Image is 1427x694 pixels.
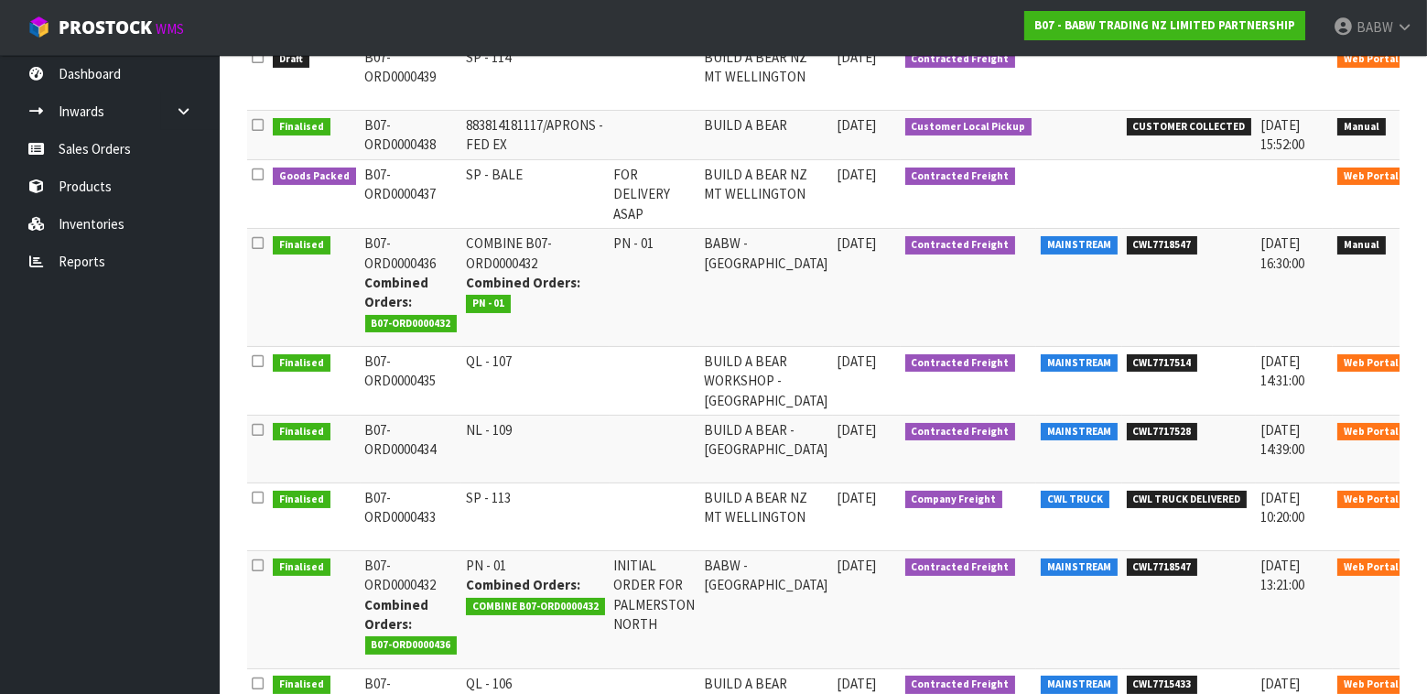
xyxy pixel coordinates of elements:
td: INITIAL ORDER FOR PALMERSTON NORTH [610,551,700,669]
span: CWL7715433 [1127,676,1198,694]
span: [DATE] 15:52:00 [1260,116,1304,153]
span: [DATE] 13:21:00 [1260,557,1304,593]
span: Finalised [273,491,330,509]
strong: Combined Orders: [466,576,580,593]
span: Web Portal [1337,423,1405,441]
span: Finalised [273,354,330,373]
td: COMBINE B07-ORD0000432 [461,229,610,347]
span: [DATE] [838,421,877,439]
span: PN - 01 [466,295,511,313]
span: [DATE] [838,166,877,183]
td: B07-ORD0000432 [361,551,462,669]
span: Contracted Freight [905,50,1016,69]
span: Company Freight [905,491,1003,509]
td: BUILD A BEAR [700,111,833,160]
td: B07-ORD0000439 [361,43,462,111]
span: Contracted Freight [905,676,1016,694]
span: CWL TRUCK [1041,491,1109,509]
span: [DATE] [838,557,877,574]
td: B07-ORD0000436 [361,229,462,347]
strong: Combined Orders: [365,596,429,633]
span: Finalised [273,423,330,441]
strong: Combined Orders: [466,274,580,291]
td: SP - 114 [461,43,610,111]
td: BUILD A BEAR NZ MT WELLINGTON [700,159,833,228]
span: Contracted Freight [905,168,1016,186]
span: Web Portal [1337,168,1405,186]
span: Web Portal [1337,558,1405,577]
td: BUILD A BEAR - [GEOGRAPHIC_DATA] [700,416,833,483]
span: CWL7717528 [1127,423,1198,441]
span: [DATE] [838,675,877,692]
span: CUSTOMER COLLECTED [1127,118,1252,136]
td: B07-ORD0000438 [361,111,462,160]
td: PN - 01 [610,229,700,347]
span: CWL7718547 [1127,558,1198,577]
td: B07-ORD0000435 [361,346,462,415]
span: MAINSTREAM [1041,236,1118,255]
span: Customer Local Pickup [905,118,1032,136]
td: BABW - [GEOGRAPHIC_DATA] [700,551,833,669]
span: Finalised [273,676,330,694]
span: [DATE] [838,234,877,252]
td: BUILD A BEAR NZ MT WELLINGTON [700,483,833,551]
span: ProStock [59,16,152,39]
span: MAINSTREAM [1041,676,1118,694]
span: [DATE] 16:30:00 [1260,234,1304,271]
span: Contracted Freight [905,236,1016,255]
span: B07-ORD0000436 [365,636,458,655]
td: B07-ORD0000433 [361,483,462,551]
span: Web Portal [1337,491,1405,509]
span: [DATE] 14:31:00 [1260,352,1304,389]
span: [DATE] [838,352,877,370]
span: Goods Packed [273,168,356,186]
span: COMBINE B07-ORD0000432 [466,598,605,616]
img: cube-alt.png [27,16,50,38]
small: WMS [156,20,184,38]
td: PN - 01 [461,551,610,669]
span: Manual [1337,236,1386,255]
td: SP - 113 [461,483,610,551]
span: [DATE] [838,116,877,134]
td: 883814181117/APRONS - FED EX [461,111,610,160]
span: Contracted Freight [905,354,1016,373]
span: CWL7717514 [1127,354,1198,373]
td: FOR DELIVERY ASAP [610,159,700,228]
span: Draft [273,50,309,69]
span: Contracted Freight [905,558,1016,577]
td: BUILD A BEAR NZ MT WELLINGTON [700,43,833,111]
td: NL - 109 [461,416,610,483]
strong: B07 - BABW TRADING NZ LIMITED PARTNERSHIP [1034,17,1295,33]
span: [DATE] 10:20:00 [1260,489,1304,526]
span: MAINSTREAM [1041,423,1118,441]
strong: Combined Orders: [365,274,429,310]
span: [DATE] [838,489,877,506]
td: B07-ORD0000437 [361,159,462,228]
span: [DATE] [838,49,877,66]
span: Contracted Freight [905,423,1016,441]
span: MAINSTREAM [1041,354,1118,373]
td: BABW - [GEOGRAPHIC_DATA] [700,229,833,347]
span: MAINSTREAM [1041,558,1118,577]
span: Manual [1337,118,1386,136]
span: Web Portal [1337,354,1405,373]
span: Web Portal [1337,676,1405,694]
td: SP - BALE [461,159,610,228]
span: Finalised [273,236,330,255]
td: QL - 107 [461,346,610,415]
td: BUILD A BEAR WORKSHOP - [GEOGRAPHIC_DATA] [700,346,833,415]
span: Finalised [273,558,330,577]
span: Web Portal [1337,50,1405,69]
span: BABW [1357,18,1393,36]
span: B07-ORD0000432 [365,315,458,333]
td: B07-ORD0000434 [361,416,462,483]
span: CWL TRUCK DELIVERED [1127,491,1248,509]
span: CWL7718547 [1127,236,1198,255]
span: [DATE] 14:39:00 [1260,421,1304,458]
span: Finalised [273,118,330,136]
